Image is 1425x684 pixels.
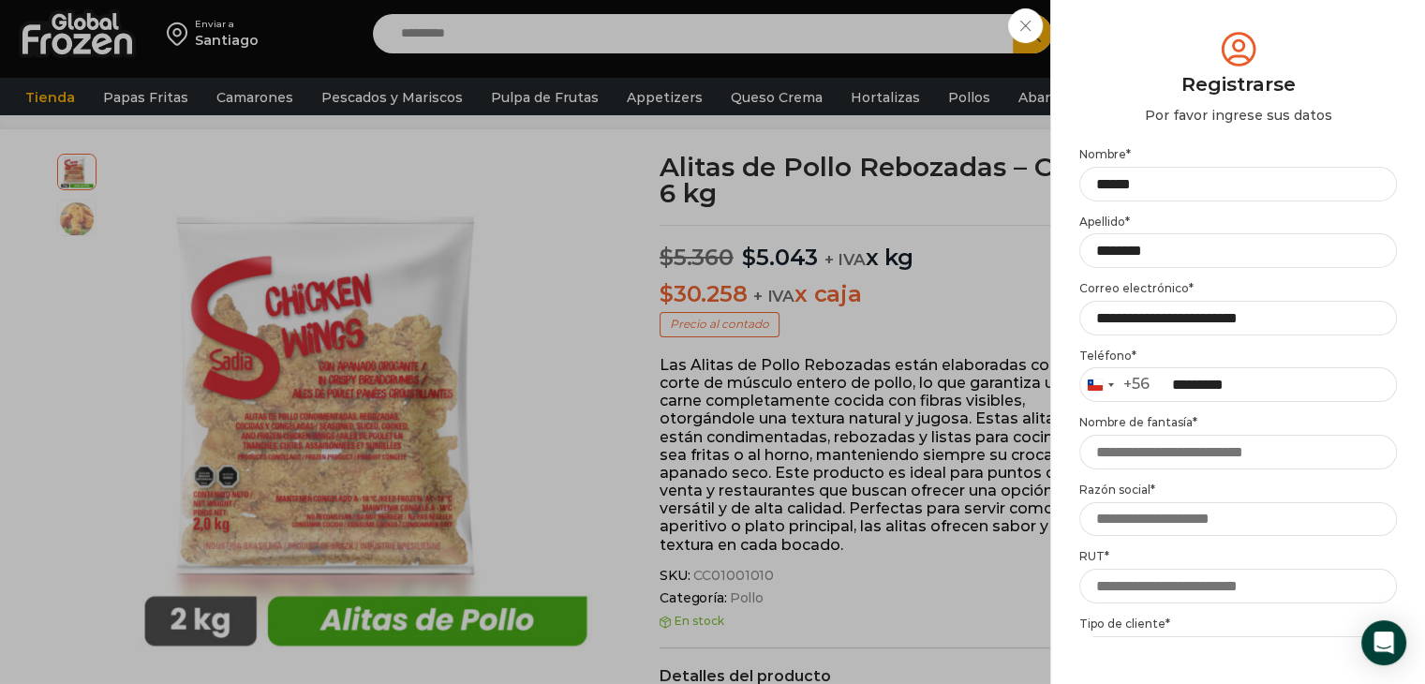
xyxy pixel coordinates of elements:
[1361,620,1406,665] div: Open Intercom Messenger
[1079,147,1397,162] label: Nombre
[1079,106,1397,125] div: Por favor ingrese sus datos
[1079,349,1397,364] label: Teléfono
[1079,70,1397,98] div: Registrarse
[1217,28,1260,70] img: tabler-icon-user-circle.svg
[1080,368,1150,401] button: Selected country
[1079,215,1397,230] label: Apellido
[1079,281,1397,296] label: Correo electrónico
[1123,375,1150,394] div: +56
[1079,483,1397,498] label: Razón social
[1079,415,1397,430] label: Nombre de fantasía
[1079,549,1397,564] label: RUT
[1079,617,1397,632] label: Tipo de cliente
